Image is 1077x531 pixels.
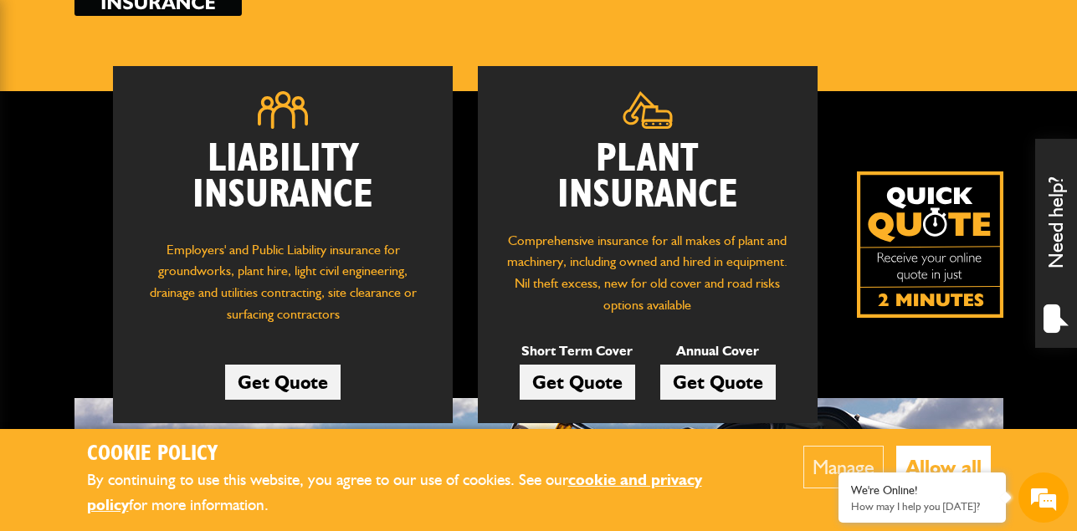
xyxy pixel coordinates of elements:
[896,446,991,488] button: Allow all
[660,365,776,400] a: Get Quote
[87,442,752,467] h2: Cookie Policy
[138,239,428,334] p: Employers' and Public Liability insurance for groundworks, plant hire, light civil engineering, d...
[851,483,993,498] div: We're Online!
[660,340,776,362] p: Annual Cover
[503,141,792,213] h2: Plant Insurance
[803,446,884,488] button: Manage
[503,230,792,315] p: Comprehensive insurance for all makes of plant and machinery, including owned and hired in equipm...
[1035,139,1077,348] div: Need help?
[225,365,341,400] a: Get Quote
[87,467,752,518] p: By continuing to use this website, you agree to our use of cookies. See our for more information.
[520,340,635,362] p: Short Term Cover
[87,470,702,515] a: cookie and privacy policy
[520,365,635,400] a: Get Quote
[857,171,1003,318] img: Quick Quote
[857,171,1003,318] a: Get your insurance quote isn just 2-minutes
[851,500,993,513] p: How may I help you today?
[138,141,428,222] h2: Liability Insurance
